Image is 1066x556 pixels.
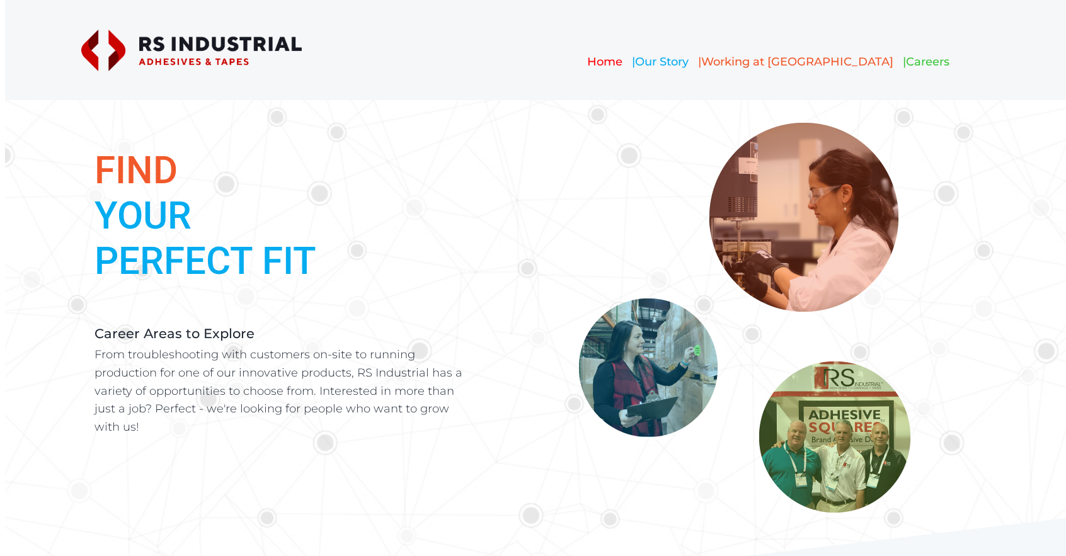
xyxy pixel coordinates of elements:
a: Our Story [635,55,689,69]
strong: Career Areas to Explore [95,326,255,341]
img: Bubbles_Careers [566,122,958,513]
a: Careers [906,55,949,69]
span: | [698,55,701,69]
img: rs-normal [81,30,302,71]
span: FIND [95,148,178,193]
span: PERFECT FIT [95,239,316,283]
img: RSI Logo [81,29,239,30]
a: Home [587,55,622,69]
p: From troubleshooting with customers on-site to running production for one of our innovative produ... [95,346,465,436]
a: Working at [GEOGRAPHIC_DATA] [701,55,893,69]
span: YOUR [95,193,192,238]
span: | [903,55,906,69]
span: | [632,55,635,69]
